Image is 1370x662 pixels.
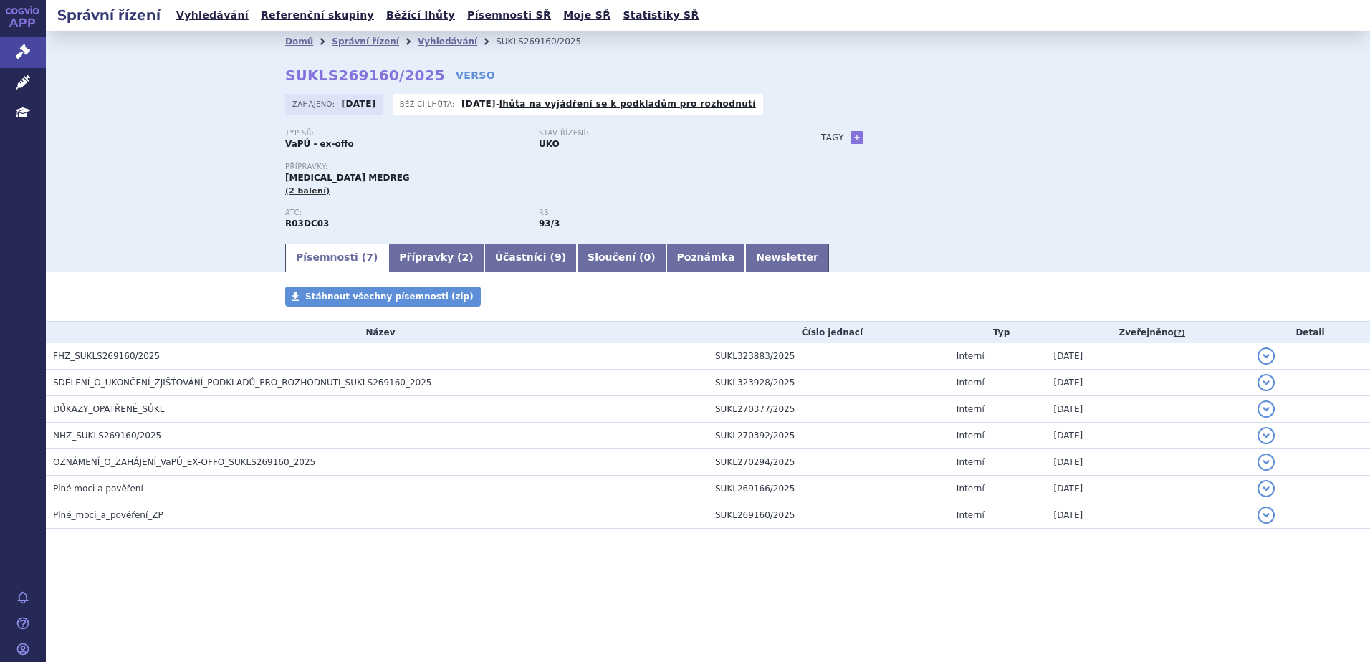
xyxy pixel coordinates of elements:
td: SUKL270392/2025 [708,423,949,449]
span: Zahájeno: [292,98,337,110]
a: Písemnosti SŘ [463,6,555,25]
th: Zveřejněno [1047,322,1250,343]
span: DŮKAZY_OPATŘENÉ_SÚKL [53,404,164,414]
span: (2 balení) [285,186,330,196]
a: Moje SŘ [559,6,615,25]
th: Číslo jednací [708,322,949,343]
a: Poznámka [666,244,746,272]
strong: UKO [539,139,560,149]
a: VERSO [456,68,495,82]
button: detail [1258,374,1275,391]
a: Přípravky (2) [388,244,484,272]
a: Referenční skupiny [257,6,378,25]
strong: VaPÚ - ex-offo [285,139,354,149]
span: NHZ_SUKLS269160/2025 [53,431,161,441]
p: Typ SŘ: [285,129,524,138]
p: - [461,98,756,110]
span: Plné_moci_a_pověření_ZP [53,510,163,520]
p: Stav řízení: [539,129,778,138]
a: Vyhledávání [418,37,477,47]
strong: [DATE] [342,99,376,109]
button: detail [1258,480,1275,497]
a: Vyhledávání [172,6,253,25]
strong: MONTELUKAST [285,219,329,229]
h3: Tagy [821,129,844,146]
a: Stáhnout všechny písemnosti (zip) [285,287,481,307]
span: Interní [957,431,985,441]
td: SUKL270377/2025 [708,396,949,423]
a: lhůta na vyjádření se k podkladům pro rozhodnutí [499,99,756,109]
span: Běžící lhůta: [400,98,458,110]
span: Interní [957,404,985,414]
a: Statistiky SŘ [618,6,703,25]
a: Písemnosti (7) [285,244,388,272]
span: Stáhnout všechny písemnosti (zip) [305,292,474,302]
th: Název [46,322,708,343]
span: Interní [957,484,985,494]
td: SUKL269166/2025 [708,476,949,502]
strong: [DATE] [461,99,496,109]
button: detail [1258,347,1275,365]
span: 2 [462,251,469,263]
td: SUKL323883/2025 [708,343,949,370]
td: SUKL270294/2025 [708,449,949,476]
a: Účastníci (9) [484,244,577,272]
span: 0 [643,251,651,263]
td: [DATE] [1047,343,1250,370]
button: detail [1258,507,1275,524]
p: Přípravky: [285,163,792,171]
span: Interní [957,510,985,520]
td: [DATE] [1047,502,1250,529]
a: Běžící lhůty [382,6,459,25]
th: Typ [949,322,1047,343]
strong: SUKLS269160/2025 [285,67,445,84]
span: Interní [957,351,985,361]
a: Newsletter [745,244,829,272]
abbr: (?) [1174,328,1185,338]
td: [DATE] [1047,370,1250,396]
td: [DATE] [1047,449,1250,476]
h2: Správní řízení [46,5,172,25]
span: [MEDICAL_DATA] MEDREG [285,173,410,183]
span: Interní [957,378,985,388]
strong: preventivní antiastmatika, antileukotrieny, p.o. [539,219,560,229]
button: detail [1258,400,1275,418]
td: [DATE] [1047,476,1250,502]
span: 9 [555,251,562,263]
a: Sloučení (0) [577,244,666,272]
span: FHZ_SUKLS269160/2025 [53,351,160,361]
span: Plné moci a pověření [53,484,143,494]
td: SUKL269160/2025 [708,502,949,529]
a: Správní řízení [332,37,399,47]
th: Detail [1250,322,1370,343]
td: [DATE] [1047,423,1250,449]
a: + [851,131,863,144]
p: ATC: [285,208,524,217]
td: SUKL323928/2025 [708,370,949,396]
button: detail [1258,427,1275,444]
span: 7 [366,251,373,263]
td: [DATE] [1047,396,1250,423]
a: Domů [285,37,313,47]
p: RS: [539,208,778,217]
button: detail [1258,454,1275,471]
span: SDĚLENÍ_O_UKONČENÍ_ZJIŠŤOVÁNÍ_PODKLADŮ_PRO_ROZHODNUTÍ_SUKLS269160_2025 [53,378,431,388]
span: Interní [957,457,985,467]
li: SUKLS269160/2025 [496,31,600,52]
span: OZNÁMENÍ_O_ZAHÁJENÍ_VaPÚ_EX-OFFO_SUKLS269160_2025 [53,457,315,467]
